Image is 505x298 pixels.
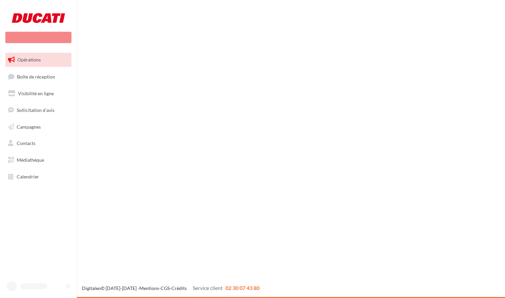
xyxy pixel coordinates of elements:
a: Campagnes [4,120,73,134]
a: Crédits [171,285,187,291]
a: Digitaleo [82,285,101,291]
span: Médiathèque [17,157,44,163]
a: Visibilité en ligne [4,87,73,101]
a: Sollicitation d'avis [4,103,73,117]
a: Mentions [139,285,159,291]
span: Visibilité en ligne [18,91,54,96]
span: Opérations [17,57,41,62]
a: Médiathèque [4,153,73,167]
span: © [DATE]-[DATE] - - - [82,285,260,291]
span: Contacts [17,140,35,146]
span: Calendrier [17,174,39,179]
a: CGS [161,285,170,291]
span: Boîte de réception [17,73,55,79]
span: Campagnes [17,124,41,129]
a: Opérations [4,53,73,67]
a: Contacts [4,136,73,150]
a: Calendrier [4,170,73,184]
span: 02 30 07 43 80 [225,285,260,291]
span: Sollicitation d'avis [17,107,54,113]
div: Nouvelle campagne [5,32,71,43]
a: Boîte de réception [4,69,73,84]
span: Service client [193,285,223,291]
